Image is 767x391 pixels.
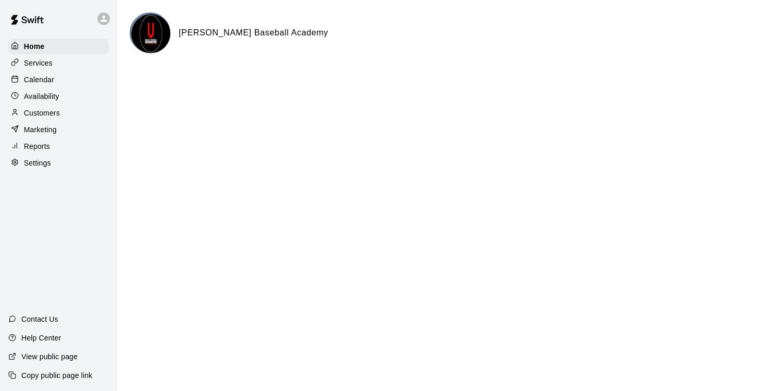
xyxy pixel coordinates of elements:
[8,122,109,137] a: Marketing
[8,155,109,171] a: Settings
[21,351,78,362] p: View public page
[24,108,60,118] p: Customers
[8,55,109,71] a: Services
[24,41,45,52] p: Home
[21,370,92,381] p: Copy public page link
[8,89,109,104] a: Availability
[179,26,328,40] h6: [PERSON_NAME] Baseball Academy
[21,333,61,343] p: Help Center
[24,58,53,68] p: Services
[131,14,170,53] img: Valdez Baseball Academy logo
[21,314,58,324] p: Contact Us
[24,158,51,168] p: Settings
[24,124,57,135] p: Marketing
[24,141,50,152] p: Reports
[8,72,109,87] a: Calendar
[8,105,109,121] a: Customers
[24,91,59,102] p: Availability
[8,39,109,54] a: Home
[24,74,54,85] p: Calendar
[8,138,109,154] a: Reports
